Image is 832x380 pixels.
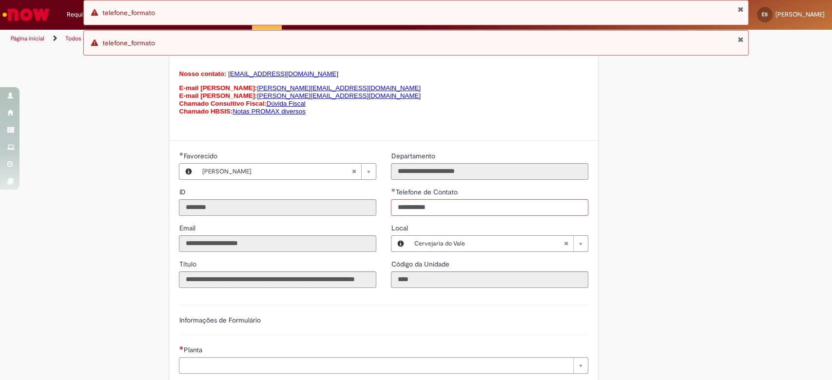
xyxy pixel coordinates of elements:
span: Nosso contato: [179,70,226,77]
span: Somente leitura - Título [179,260,198,268]
span: Obrigatório Preenchido [179,152,183,156]
span: Necessários [179,346,183,350]
span: Necessários - Planta [183,345,204,354]
span: telefone_formato [102,8,155,17]
span: Cervejaria do Vale [414,236,563,251]
span: Requisições [67,10,101,19]
a: Cervejaria do ValeLimpar campo Local [409,236,588,251]
a: Notas PROMAX diversos [232,108,306,115]
span: Necessários - Favorecido [183,152,219,160]
span: Somente leitura - Departamento [391,152,437,160]
span: Obrigatório Preenchido [391,188,395,192]
a: Dúvida Fiscal [267,100,306,107]
button: Favorecido, Visualizar este registro Elisangela Damaceno Da Silva [179,164,197,179]
label: Somente leitura - Título [179,259,198,269]
label: Somente leitura - Código da Unidade [391,259,451,269]
a: [PERSON_NAME][EMAIL_ADDRESS][DOMAIN_NAME] [257,92,421,99]
a: [PERSON_NAME]Limpar campo Favorecido [197,164,376,179]
span: Chamado HBSIS: [179,108,232,115]
ul: Trilhas de página [7,30,547,48]
a: Todos os Catálogos [65,35,117,42]
a: [EMAIL_ADDRESS][DOMAIN_NAME] [228,70,338,77]
label: Somente leitura - Departamento [391,151,437,161]
input: Título [179,271,376,288]
a: Página inicial [11,35,44,42]
span: [PERSON_NAME] [775,10,825,19]
abbr: Limpar campo Favorecido [347,164,361,179]
span: Somente leitura - Email [179,224,197,232]
label: Somente leitura - ID [179,187,187,197]
span: Somente leitura - Código da Unidade [391,260,451,268]
button: Local, Visualizar este registro Cervejaria do Vale [391,236,409,251]
a: [PERSON_NAME][EMAIL_ADDRESS][DOMAIN_NAME] [257,84,421,92]
input: Telefone de Contato [391,199,588,216]
span: Telefone de Contato [395,188,459,196]
span: telefone_formato [102,38,155,47]
input: Código da Unidade [391,271,588,288]
span: E-mail [PERSON_NAME]: [179,84,257,92]
span: E-mail [PERSON_NAME]: [179,92,257,99]
input: Email [179,235,376,252]
img: ServiceNow [1,5,51,24]
span: Somente leitura - ID [179,188,187,196]
span: [PERSON_NAME] [202,164,351,179]
input: ID [179,199,376,216]
span: ES [762,11,768,18]
input: Departamento [391,163,588,180]
abbr: Limpar campo Local [559,236,573,251]
span: Chamado Consultivo Fiscal: [179,100,266,107]
a: Limpar campo Planta [179,357,588,374]
label: Somente leitura - Email [179,223,197,233]
span: Local [391,224,409,232]
button: Fechar Notificação [737,36,743,43]
label: Informações de Formulário [179,316,260,324]
button: Fechar Notificação [737,5,743,13]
